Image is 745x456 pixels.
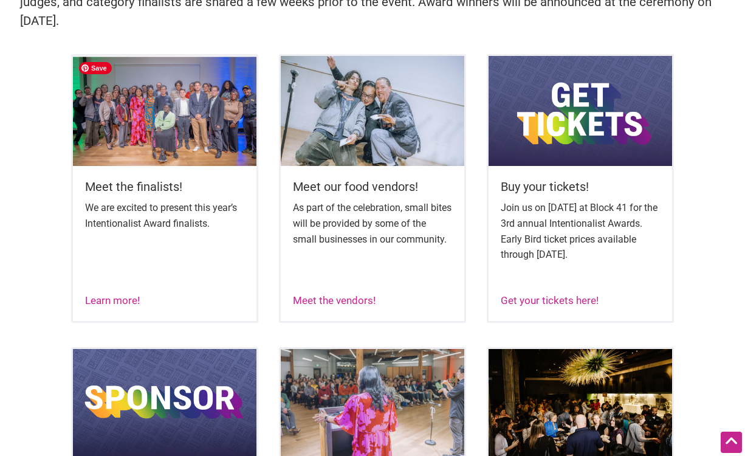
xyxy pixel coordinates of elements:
div: Scroll Back to Top [721,432,742,453]
p: Join us on [DATE] at Block 41 for the 3rd annual Intentionalist Awards. Early Bird ticket prices ... [501,200,660,262]
p: As part of the celebration, small bites will be provided by some of the small businesses in our c... [293,200,452,247]
h5: Meet the finalists! [85,178,244,195]
a: Get your tickets here! [501,294,599,306]
a: Learn more! [85,294,140,306]
span: Save [79,62,112,74]
h5: Meet our food vendors! [293,178,452,195]
p: We are excited to present this year’s Intentionalist Award finalists. [85,200,244,231]
a: Meet the vendors! [293,294,376,306]
h5: Buy your tickets! [501,178,660,195]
